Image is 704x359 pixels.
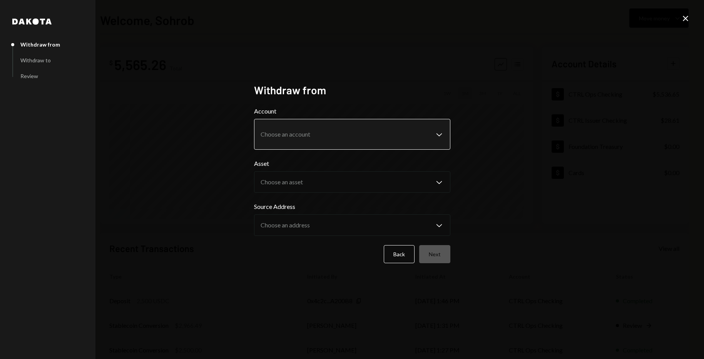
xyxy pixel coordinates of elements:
label: Source Address [254,202,450,211]
button: Source Address [254,214,450,236]
div: Withdraw from [20,41,60,48]
div: Review [20,73,38,79]
label: Account [254,107,450,116]
button: Asset [254,171,450,193]
div: Withdraw to [20,57,51,63]
h2: Withdraw from [254,83,450,98]
label: Asset [254,159,450,168]
button: Account [254,119,450,150]
button: Back [384,245,415,263]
